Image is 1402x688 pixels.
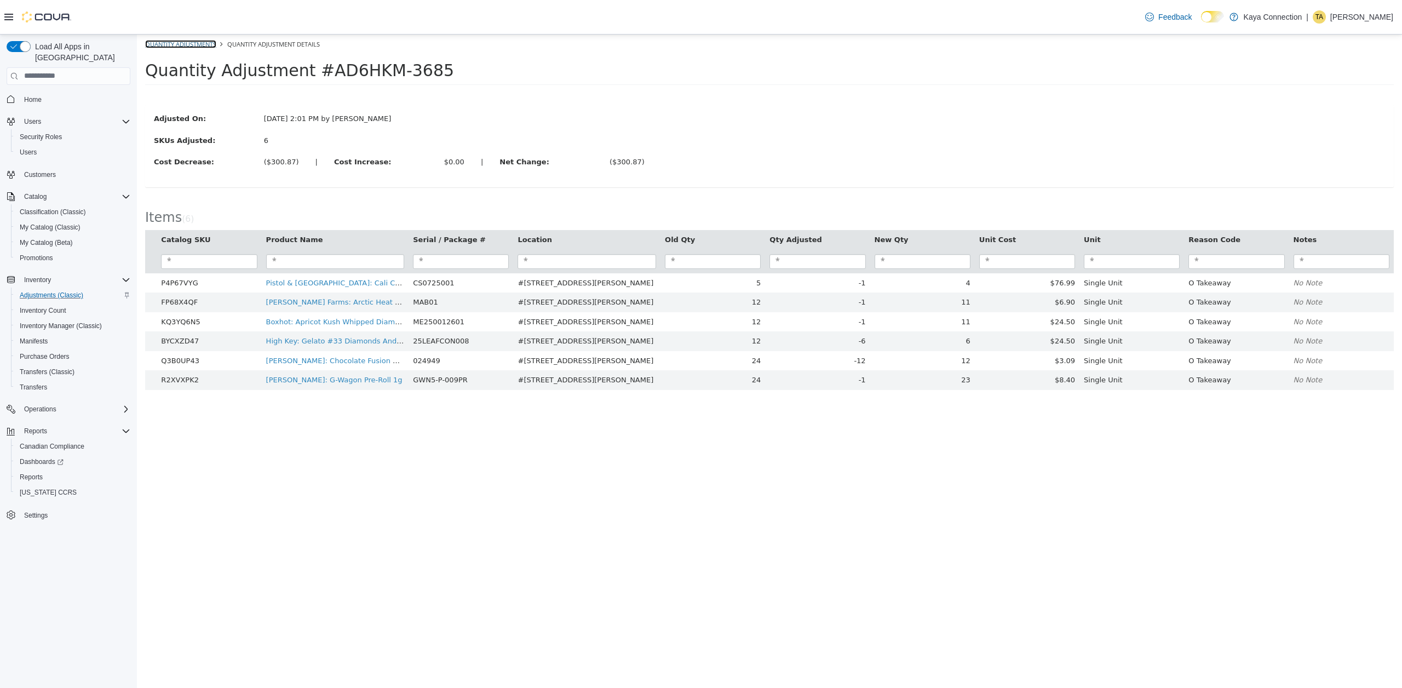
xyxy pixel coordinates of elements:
a: Transfers [15,381,51,394]
p: Kaya Connection [1244,10,1302,24]
button: Reason Code [1051,200,1106,211]
td: -1 [628,239,733,259]
small: ( ) [45,180,57,190]
button: Inventory [2,272,135,288]
img: Cova [22,12,71,22]
button: Users [11,145,135,160]
td: O Takeaway [1047,239,1152,259]
td: $24.50 [838,297,943,317]
span: My Catalog (Classic) [20,223,81,232]
a: Classification (Classic) [15,205,90,219]
td: 25LEAFCON008 [272,297,376,317]
span: Customers [24,170,56,179]
a: Customers [20,168,60,181]
span: #[STREET_ADDRESS][PERSON_NAME] [381,302,516,311]
span: Feedback [1158,12,1192,22]
span: Inventory Count [15,304,130,317]
label: Cost Decrease: [9,122,119,133]
button: New Qty [738,200,774,211]
td: 12 [524,258,628,278]
td: -1 [628,336,733,356]
td: ME250012601 [272,278,376,297]
button: Unit [947,200,966,211]
td: O Takeaway [1047,336,1152,356]
button: Reports [11,469,135,485]
span: Catalog [20,190,130,203]
td: 6 [733,297,838,317]
span: Promotions [15,251,130,265]
span: TA [1315,10,1323,24]
td: 12 [524,278,628,297]
span: Security Roles [15,130,130,144]
td: 4 [733,239,838,259]
td: KQ3YQ6N5 [20,278,124,297]
em: No Note [1157,283,1186,291]
span: Classification (Classic) [20,208,86,216]
span: Inventory Manager (Classic) [15,319,130,332]
em: No Note [1157,302,1186,311]
a: [PERSON_NAME] Farms: Arctic Heat CBD 5000 Cooling Cream 20g (Sample Size) [129,263,416,272]
label: Adjusted On: [9,79,119,90]
span: #[STREET_ADDRESS][PERSON_NAME] [381,244,516,253]
td: 12 [733,317,838,336]
span: Transfers [15,381,130,394]
span: Reports [15,471,130,484]
td: CS0725001 [272,239,376,259]
span: Load All Apps in [GEOGRAPHIC_DATA] [31,41,130,63]
label: Cost Increase: [189,122,299,133]
span: My Catalog (Beta) [15,236,130,249]
em: No Note [1157,263,1186,272]
button: Catalog SKU [24,200,76,211]
a: My Catalog (Beta) [15,236,77,249]
em: No Note [1157,322,1186,330]
button: Home [2,91,135,107]
span: Users [15,146,130,159]
span: Reports [20,473,43,481]
a: High Key: Gelato #33 Diamonds And Sauce 1.2g [129,302,302,311]
td: O Takeaway [1047,317,1152,336]
td: 23 [733,336,838,356]
button: Serial / Package # [276,200,351,211]
p: | [1306,10,1308,24]
button: Inventory Manager (Classic) [11,318,135,334]
td: MAB01 [272,258,376,278]
td: 11 [733,258,838,278]
button: [US_STATE] CCRS [11,485,135,500]
a: Transfers (Classic) [15,365,79,379]
a: Canadian Compliance [15,440,89,453]
a: [PERSON_NAME]: G-Wagon Pre-Roll 1g [129,341,266,349]
td: $3.09 [838,317,943,336]
button: Adjustments (Classic) [11,288,135,303]
button: Settings [2,507,135,523]
a: Boxhot: Apricot Kush Whipped Diamonds 1.2g [129,283,294,291]
a: Purchase Orders [15,350,74,363]
td: Single Unit [943,258,1047,278]
div: [DATE] 2:01 PM by [PERSON_NAME] [119,79,327,90]
span: Operations [24,405,56,414]
input: Dark Mode [1201,11,1224,22]
label: | [170,122,189,133]
label: SKUs Adjusted: [9,101,119,112]
span: Reports [20,425,130,438]
span: Reports [24,427,47,435]
td: R2XVXPK2 [20,336,124,356]
td: Single Unit [943,278,1047,297]
button: Customers [2,167,135,182]
span: My Catalog (Beta) [20,238,73,247]
div: 6 [127,101,319,112]
span: Quantity Adjustment #AD6HKM-3685 [8,26,317,45]
td: 024949 [272,317,376,336]
button: Promotions [11,250,135,266]
td: -12 [628,317,733,336]
a: Feedback [1141,6,1196,28]
td: 12 [524,297,628,317]
span: Settings [24,511,48,520]
label: Net Change: [354,122,464,133]
span: Washington CCRS [15,486,130,499]
td: 24 [524,336,628,356]
span: Purchase Orders [20,352,70,361]
button: Unit Cost [842,200,881,211]
a: Dashboards [15,455,68,468]
span: Inventory [20,273,130,286]
td: -6 [628,297,733,317]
